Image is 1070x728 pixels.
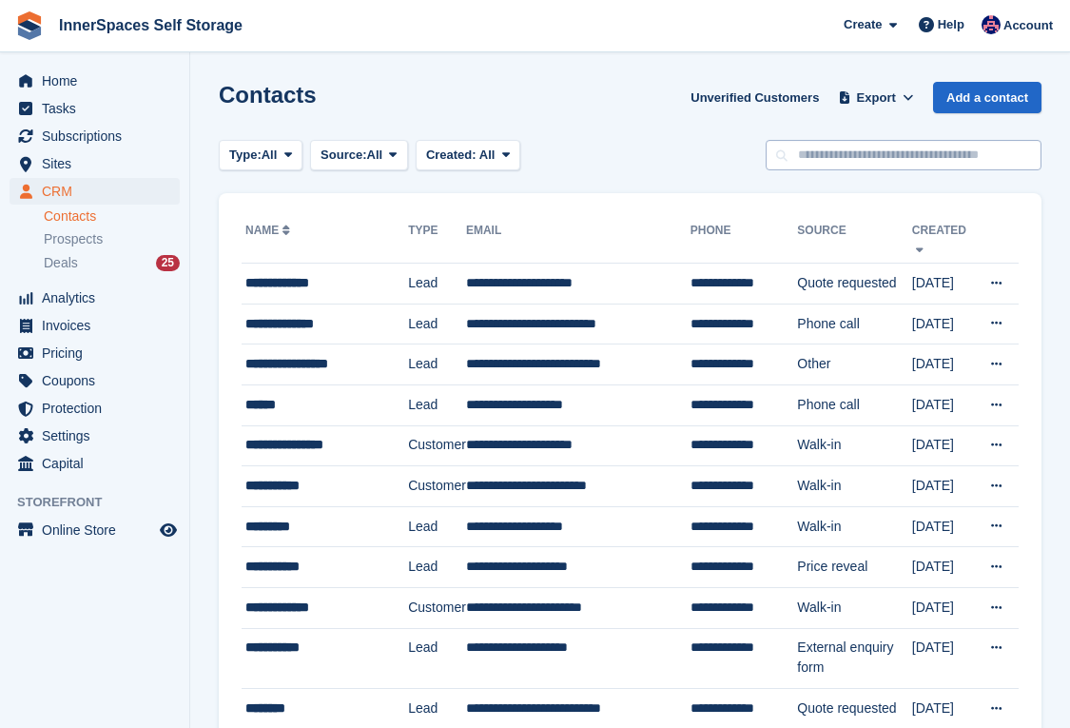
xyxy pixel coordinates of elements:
td: External enquiry form [797,628,911,689]
td: Customer [408,466,466,507]
a: menu [10,68,180,94]
span: All [262,146,278,165]
span: Type: [229,146,262,165]
td: Lead [408,344,466,385]
span: Home [42,68,156,94]
td: [DATE] [912,587,979,628]
a: menu [10,123,180,149]
img: Dominic Hampson [982,15,1001,34]
td: [DATE] [912,506,979,547]
span: Created: [426,148,477,162]
a: menu [10,450,180,477]
td: Lead [408,547,466,588]
td: [DATE] [912,466,979,507]
span: Capital [42,450,156,477]
a: Contacts [44,207,180,226]
a: Preview store [157,519,180,541]
td: [DATE] [912,547,979,588]
button: Type: All [219,140,302,171]
td: [DATE] [912,384,979,425]
td: Lead [408,264,466,305]
td: Lead [408,384,466,425]
span: Storefront [17,493,189,512]
a: menu [10,340,180,366]
td: [DATE] [912,264,979,305]
h1: Contacts [219,82,317,108]
a: menu [10,150,180,177]
span: Protection [42,395,156,422]
a: menu [10,367,180,394]
a: menu [10,285,180,311]
a: menu [10,312,180,339]
th: Phone [691,216,798,264]
button: Source: All [310,140,408,171]
td: Walk-in [797,425,911,466]
span: Account [1003,16,1053,35]
span: Source: [321,146,366,165]
td: Quote requested [797,264,911,305]
td: Customer [408,587,466,628]
span: Coupons [42,367,156,394]
td: Phone call [797,384,911,425]
td: Walk-in [797,506,911,547]
a: Created [912,224,966,254]
a: Unverified Customers [683,82,827,113]
span: Deals [44,254,78,272]
a: InnerSpaces Self Storage [51,10,250,41]
span: Settings [42,423,156,449]
th: Type [408,216,466,264]
span: Prospects [44,230,103,248]
a: menu [10,178,180,205]
img: stora-icon-8386f47178a22dfd0bd8f6a31ec36ba5ce8667c1dd55bd0f319d3a0aa187defe.svg [15,11,44,40]
span: Create [844,15,882,34]
a: menu [10,395,180,422]
span: CRM [42,178,156,205]
td: Customer [408,425,466,466]
a: Add a contact [933,82,1041,113]
div: 25 [156,255,180,271]
span: Invoices [42,312,156,339]
span: Online Store [42,517,156,543]
span: Subscriptions [42,123,156,149]
span: All [479,148,496,162]
span: Pricing [42,340,156,366]
td: Price reveal [797,547,911,588]
a: Name [245,224,294,237]
td: [DATE] [912,425,979,466]
a: menu [10,95,180,122]
td: Lead [408,304,466,344]
td: Walk-in [797,587,911,628]
span: Tasks [42,95,156,122]
td: Lead [408,628,466,689]
td: [DATE] [912,628,979,689]
td: Walk-in [797,466,911,507]
td: Phone call [797,304,911,344]
a: Deals 25 [44,253,180,273]
span: Sites [42,150,156,177]
button: Created: All [416,140,520,171]
td: Lead [408,506,466,547]
td: [DATE] [912,304,979,344]
th: Email [466,216,691,264]
a: menu [10,423,180,449]
span: Analytics [42,285,156,311]
a: Prospects [44,229,180,249]
a: menu [10,517,180,543]
button: Export [834,82,918,113]
td: [DATE] [912,344,979,385]
span: Export [857,89,896,108]
th: Source [797,216,911,264]
td: Other [797,344,911,385]
span: Help [938,15,964,34]
span: All [367,146,383,165]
